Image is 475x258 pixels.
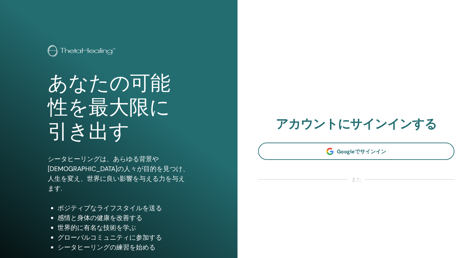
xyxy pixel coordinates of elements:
li: グローバルコミュニティに参加する [57,232,190,242]
li: ポジティブなライフスタイルを送る [57,203,190,213]
span: また [348,176,365,183]
h1: あなたの可能性を最大限に引き出す [48,71,190,144]
li: 感情と身体の健康を改善する [57,213,190,223]
p: シータヒーリングは、あらゆる背景や[DEMOGRAPHIC_DATA]の人々が目的を見つけ、人生を変え、世界に良い影響を与える力を与えます. [48,154,190,193]
span: Googleでサインイン [337,148,386,155]
h2: アカウントにサインインする [258,117,454,132]
a: Googleでサインイン [258,143,454,160]
li: 世界的に有名な技術を学ぶ [57,223,190,232]
li: シータヒーリングの練習を始める [57,242,190,252]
